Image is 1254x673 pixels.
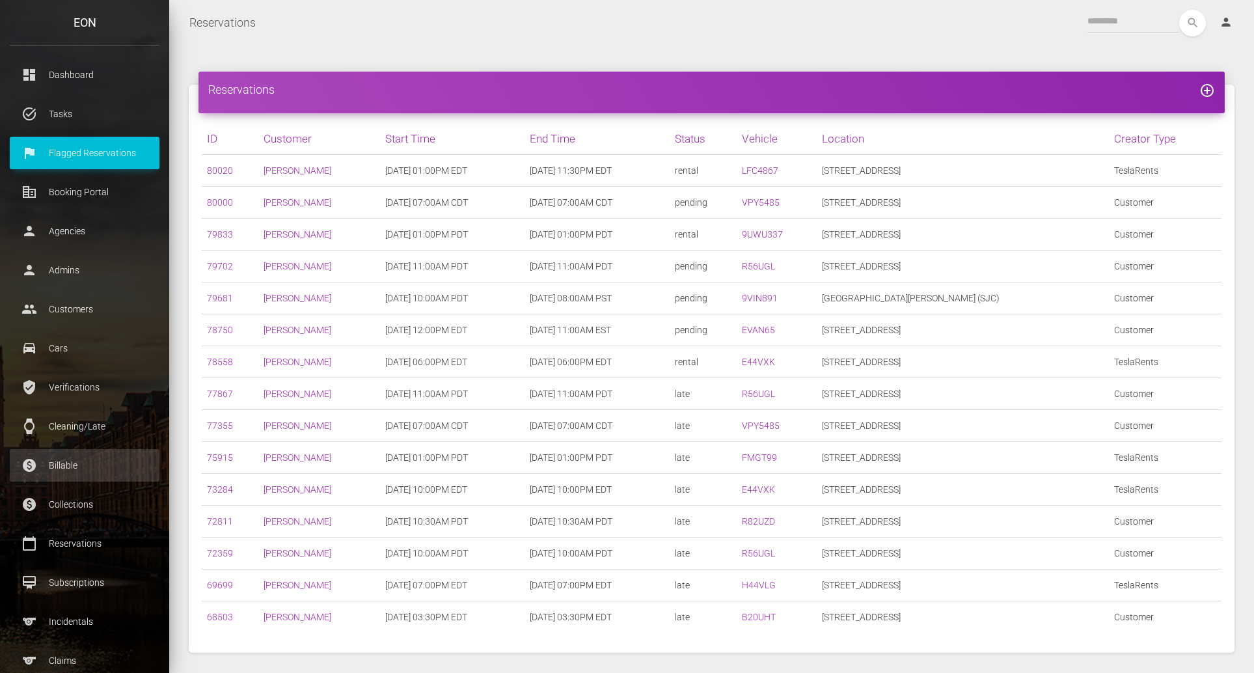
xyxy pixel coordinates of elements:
[20,338,150,358] p: Cars
[817,251,1110,282] td: [STREET_ADDRESS]
[10,293,159,325] a: people Customers
[1109,601,1221,633] td: Customer
[525,219,670,251] td: [DATE] 01:00PM PDT
[817,155,1110,187] td: [STREET_ADDRESS]
[817,442,1110,474] td: [STREET_ADDRESS]
[207,389,233,399] a: 77867
[1109,538,1221,570] td: Customer
[10,215,159,247] a: person Agencies
[670,474,737,506] td: late
[817,474,1110,506] td: [STREET_ADDRESS]
[1179,10,1206,36] button: search
[817,123,1110,155] th: Location
[20,534,150,553] p: Reservations
[670,282,737,314] td: pending
[20,456,150,475] p: Billable
[817,282,1110,314] td: [GEOGRAPHIC_DATA][PERSON_NAME] (SJC)
[380,410,525,442] td: [DATE] 07:00AM CDT
[264,389,331,399] a: [PERSON_NAME]
[525,506,670,538] td: [DATE] 10:30AM PDT
[817,219,1110,251] td: [STREET_ADDRESS]
[10,137,159,169] a: flag Flagged Reservations
[525,155,670,187] td: [DATE] 11:30PM EDT
[742,293,778,303] a: 9VIN891
[670,187,737,219] td: pending
[1109,378,1221,410] td: Customer
[1109,346,1221,378] td: TeslaRents
[10,98,159,130] a: task_alt Tasks
[1199,83,1215,98] i: add_circle_outline
[264,516,331,527] a: [PERSON_NAME]
[207,420,233,431] a: 77355
[670,570,737,601] td: late
[380,442,525,474] td: [DATE] 01:00PM PDT
[207,325,233,335] a: 78750
[1109,282,1221,314] td: Customer
[525,442,670,474] td: [DATE] 01:00PM PDT
[742,452,777,463] a: FMGT99
[525,251,670,282] td: [DATE] 11:00AM PDT
[670,442,737,474] td: late
[20,260,150,280] p: Admins
[20,612,150,631] p: Incidentals
[207,357,233,367] a: 78558
[1109,442,1221,474] td: TeslaRents
[1109,251,1221,282] td: Customer
[1109,570,1221,601] td: TeslaRents
[525,187,670,219] td: [DATE] 07:00AM CDT
[264,165,331,176] a: [PERSON_NAME]
[207,293,233,303] a: 79681
[20,495,150,514] p: Collections
[20,299,150,319] p: Customers
[817,314,1110,346] td: [STREET_ADDRESS]
[264,293,331,303] a: [PERSON_NAME]
[742,197,780,208] a: VPY5485
[20,573,150,592] p: Subscriptions
[207,165,233,176] a: 80020
[20,65,150,85] p: Dashboard
[10,254,159,286] a: person Admins
[264,357,331,367] a: [PERSON_NAME]
[1199,83,1215,96] a: add_circle_outline
[380,251,525,282] td: [DATE] 11:00AM PDT
[10,371,159,404] a: verified_user Verifications
[207,452,233,463] a: 75915
[670,378,737,410] td: late
[202,123,258,155] th: ID
[264,261,331,271] a: [PERSON_NAME]
[817,187,1110,219] td: [STREET_ADDRESS]
[817,538,1110,570] td: [STREET_ADDRESS]
[525,314,670,346] td: [DATE] 11:00AM EST
[1109,506,1221,538] td: Customer
[264,452,331,463] a: [PERSON_NAME]
[264,484,331,495] a: [PERSON_NAME]
[742,420,780,431] a: VPY5485
[380,474,525,506] td: [DATE] 10:00PM EDT
[207,261,233,271] a: 79702
[20,417,150,436] p: Cleaning/Late
[1109,123,1221,155] th: Creator Type
[380,346,525,378] td: [DATE] 06:00PM EDT
[208,81,1215,98] h4: Reservations
[20,143,150,163] p: Flagged Reservations
[670,251,737,282] td: pending
[10,488,159,521] a: paid Collections
[817,346,1110,378] td: [STREET_ADDRESS]
[742,325,775,335] a: EVAN65
[10,332,159,364] a: drive_eta Cars
[525,570,670,601] td: [DATE] 07:00PM EDT
[525,378,670,410] td: [DATE] 11:00AM PDT
[264,197,331,208] a: [PERSON_NAME]
[207,197,233,208] a: 80000
[1210,10,1244,36] a: person
[20,104,150,124] p: Tasks
[670,410,737,442] td: late
[742,229,783,240] a: 9UWU337
[742,484,775,495] a: E44VXK
[10,449,159,482] a: paid Billable
[670,123,737,155] th: Status
[525,474,670,506] td: [DATE] 10:00PM EDT
[207,516,233,527] a: 72811
[670,346,737,378] td: rental
[817,601,1110,633] td: [STREET_ADDRESS]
